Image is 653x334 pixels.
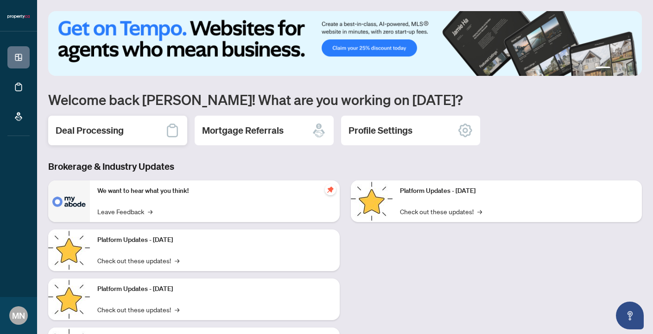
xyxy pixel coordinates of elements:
a: Check out these updates!→ [97,255,179,266]
img: Platform Updates - June 23, 2025 [351,180,393,222]
span: pushpin [325,184,336,195]
p: Platform Updates - [DATE] [400,186,635,196]
span: → [477,206,482,216]
a: Leave Feedback→ [97,206,152,216]
span: → [175,304,179,315]
span: → [148,206,152,216]
img: Slide 0 [48,11,642,76]
button: 4 [629,67,633,70]
button: 2 [614,67,618,70]
h2: Profile Settings [349,124,412,137]
img: Platform Updates - September 16, 2025 [48,229,90,271]
img: We want to hear what you think! [48,180,90,222]
h3: Brokerage & Industry Updates [48,160,642,173]
h1: Welcome back [PERSON_NAME]! What are you working on [DATE]? [48,91,642,108]
button: 1 [596,67,610,70]
a: Check out these updates!→ [400,206,482,216]
p: We want to hear what you think! [97,186,332,196]
img: Platform Updates - July 21, 2025 [48,278,90,320]
button: 3 [621,67,625,70]
p: Platform Updates - [DATE] [97,284,332,294]
button: Open asap [616,302,644,329]
a: Check out these updates!→ [97,304,179,315]
span: → [175,255,179,266]
p: Platform Updates - [DATE] [97,235,332,245]
span: MN [12,309,25,322]
h2: Deal Processing [56,124,124,137]
h2: Mortgage Referrals [202,124,284,137]
img: logo [7,14,30,19]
